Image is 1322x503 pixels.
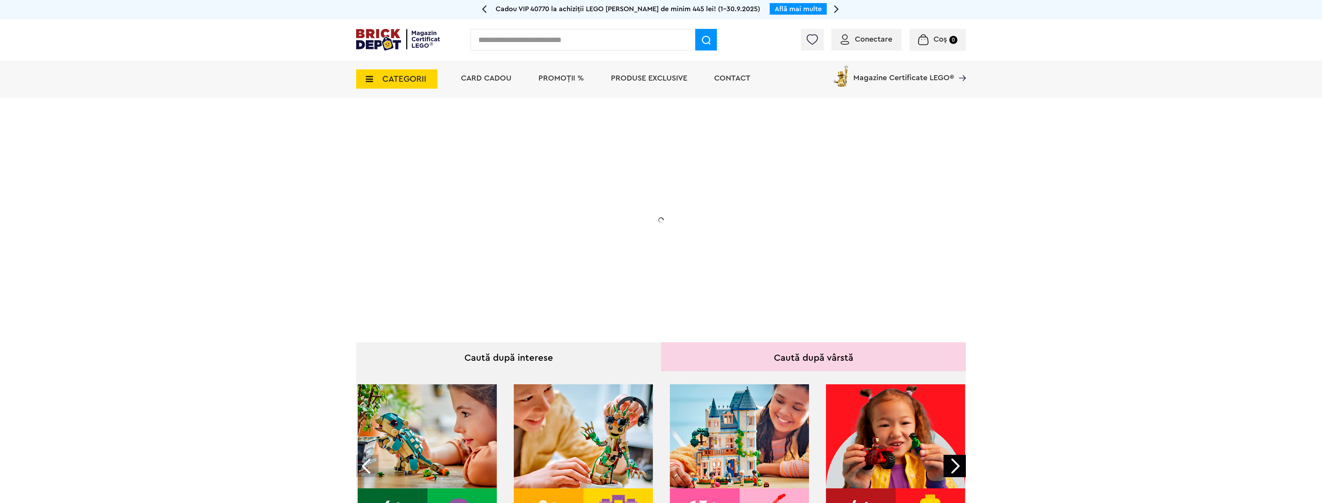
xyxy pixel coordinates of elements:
[714,74,750,82] a: Contact
[411,260,565,269] div: Explorează
[611,74,687,82] a: Produse exclusive
[855,35,892,43] span: Conectare
[411,210,565,242] h2: La două seturi LEGO de adulți achiziționate din selecție! În perioada 12 - [DATE]!
[661,342,966,371] div: Caută după vârstă
[496,5,760,12] span: Cadou VIP 40770 la achiziții LEGO [PERSON_NAME] de minim 445 lei! (1-30.9.2025)
[853,64,954,82] span: Magazine Certificate LEGO®
[933,35,947,43] span: Coș
[461,74,511,82] a: Card Cadou
[382,75,426,83] span: CATEGORII
[411,175,565,202] h1: 20% Reducere!
[954,64,966,72] a: Magazine Certificate LEGO®
[841,35,892,43] a: Conectare
[949,36,957,44] small: 0
[356,342,661,371] div: Caută după interese
[775,5,822,12] a: Află mai multe
[538,74,584,82] a: PROMOȚII %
